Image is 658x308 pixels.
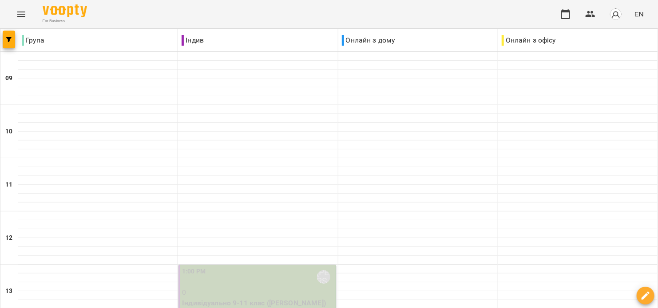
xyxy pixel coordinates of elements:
img: avatar_s.png [610,8,622,20]
div: Сообцокова Крістіна [317,270,330,284]
h6: 09 [5,74,12,83]
span: EN [634,9,644,19]
p: Онлайн з офісу [502,35,556,46]
label: 1:00 PM [182,267,206,277]
p: 0 [182,287,333,298]
span: For Business [43,18,87,24]
h6: 13 [5,286,12,296]
img: Voopty Logo [43,4,87,17]
p: Онлайн з дому [342,35,395,46]
p: Індив [182,35,204,46]
button: Menu [11,4,32,25]
p: Група [22,35,44,46]
h6: 12 [5,233,12,243]
h6: 11 [5,180,12,190]
button: EN [631,6,647,22]
h6: 10 [5,127,12,136]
